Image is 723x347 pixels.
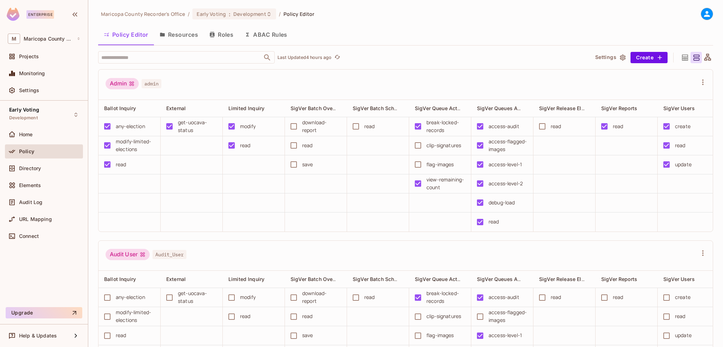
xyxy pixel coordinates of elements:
div: access-level-1 [489,331,522,339]
span: Click to refresh data [331,53,341,62]
span: Elements [19,183,41,188]
div: save [302,331,313,339]
div: download-report [302,119,341,134]
div: break-locked-records [426,289,465,305]
span: Development [233,11,266,17]
div: Enterprise [26,10,54,19]
span: Audit Log [19,199,42,205]
span: SigVer Users [663,105,695,111]
div: flag-images [426,331,454,339]
div: access-audit [489,122,519,130]
div: modify [240,293,256,301]
span: SigVer Reports [601,276,637,282]
div: get-uocava-status [178,119,217,134]
span: refresh [334,54,340,61]
div: debug-load [489,199,515,207]
div: flag-images [426,161,454,168]
span: M [8,34,20,44]
span: the active workspace [101,11,185,17]
button: Roles [204,26,239,43]
div: clip-signatures [426,312,461,320]
button: Resources [154,26,204,43]
div: access-flagged-images [489,309,527,324]
div: access-audit [489,293,519,301]
span: Directory [19,166,41,171]
div: read [675,312,686,320]
span: SigVer Batch Overview [291,276,346,282]
li: / [188,11,190,17]
button: Create [631,52,668,63]
button: Policy Editor [98,26,154,43]
span: Ballot Inquiry [104,276,136,282]
button: Settings [592,52,628,63]
div: read [364,293,375,301]
div: read [240,142,251,149]
span: SigVer Release Election [539,105,596,112]
button: ABAC Rules [239,26,293,43]
div: read [613,293,623,301]
div: download-report [302,289,341,305]
span: Settings [19,88,39,93]
span: Help & Updates [19,333,57,339]
li: / [279,11,281,17]
div: modify [240,122,256,130]
div: any-election [116,293,145,301]
span: Audit_User [153,250,186,259]
span: SigVer Queues Access [477,105,532,112]
span: Limited Inquiry [228,276,264,282]
span: SigVer Batch Overview [291,105,346,112]
div: read [489,218,499,226]
div: save [302,161,313,168]
span: SigVer Batch Scheduling [353,276,412,282]
span: Monitoring [19,71,45,76]
span: URL Mapping [19,216,52,222]
span: Projects [19,54,39,59]
div: clip-signatures [426,142,461,149]
div: read [116,331,126,339]
span: SigVer Release Election [539,276,596,282]
button: Upgrade [6,307,82,318]
span: SigVer Reports [601,105,637,111]
span: SigVer Queue Actions [415,105,467,112]
span: External [166,105,186,111]
div: modify-limited-elections [116,309,155,324]
span: SigVer Users [663,276,695,282]
div: read [302,142,313,149]
div: get-uocava-status [178,289,217,305]
div: view-remaining-count [426,176,465,191]
div: break-locked-records [426,119,465,134]
span: Policy [19,149,34,154]
span: Early Voting [9,107,39,113]
span: Early Voting [197,11,226,17]
span: SigVer Batch Scheduling [353,105,412,112]
span: SigVer Queue Actions [415,276,467,282]
span: Home [19,132,33,137]
div: read [675,142,686,149]
span: admin [142,79,161,88]
div: read [551,293,561,301]
img: SReyMgAAAABJRU5ErkJggg== [7,8,19,21]
div: update [675,331,692,339]
p: Last Updated 4 hours ago [277,55,331,60]
span: External [166,276,186,282]
div: read [551,122,561,130]
div: any-election [116,122,145,130]
button: Open [262,53,272,62]
span: : [228,11,231,17]
div: Audit User [106,249,150,260]
div: read [364,122,375,130]
div: create [675,122,691,130]
div: access-level-1 [489,161,522,168]
span: Development [9,115,38,121]
div: create [675,293,691,301]
span: Workspace: Maricopa County Recorder's Office [24,36,73,42]
div: read [613,122,623,130]
button: refresh [333,53,341,62]
div: access-level-2 [489,180,523,187]
div: Admin [106,78,139,89]
span: SigVer Queues Access [477,276,532,282]
span: Limited Inquiry [228,105,264,111]
span: Ballot Inquiry [104,105,136,111]
span: Policy Editor [283,11,315,17]
div: access-flagged-images [489,138,527,153]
